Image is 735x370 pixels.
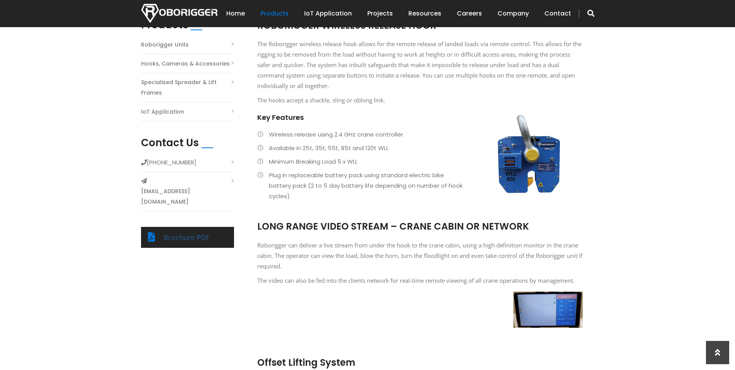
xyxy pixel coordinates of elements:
[260,2,289,26] a: Products
[141,107,184,117] a: IoT Application
[457,2,482,26] a: Careers
[257,220,583,233] h2: LONG RANGE VIDEO STREAM – CRANE CABIN OR NETWORK
[257,275,583,286] p: The video can also be fed into the clients network for real-time remote viewing of all crane oper...
[257,240,583,271] p: Roborigger can deliver a live stream from under the hook to the crane cabin, using a high definit...
[497,2,529,26] a: Company
[226,2,245,26] a: Home
[269,157,358,166] span: Minimum Breaking Load 5 x WLL
[141,40,189,50] a: Roborigger Units
[367,2,393,26] a: Projects
[257,129,583,140] li: Wireless release using 2.4 GHz crane controller
[164,233,210,242] a: Brochure PDF
[257,39,583,91] p: The Roborigger wireless release hook allows for the remote release of landed loads via remote con...
[257,19,436,32] span: ROBORIGGER WIRELESS RELEASE HOOK
[141,19,188,31] h2: Products
[257,95,583,105] p: The hooks accept a shackle, sling or oblong link.
[257,143,583,153] li: Available in 25t, 35t, 55t, 85t and 120t WLL
[544,2,571,26] a: Contact
[257,112,583,122] h4: Key Features
[141,77,234,98] a: Specialised Spreader & Lift Frames
[141,4,217,23] img: Nortech
[257,170,583,201] li: Plug in replaceable battery pack using standard electric bike battery pack (2 to 5 day battery li...
[408,2,441,26] a: Resources
[304,2,352,26] a: IoT Application
[141,186,234,207] a: [EMAIL_ADDRESS][DOMAIN_NAME]
[141,157,234,172] li: [PHONE_NUMBER]
[257,356,583,369] h2: Offset Lifting System
[141,59,230,69] a: Hooks, Cameras & Accessories
[141,137,199,149] h2: Contact Us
